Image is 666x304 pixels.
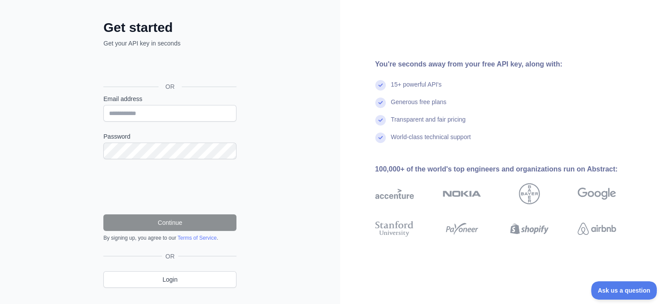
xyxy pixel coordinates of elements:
[510,219,549,238] img: shopify
[375,183,414,204] img: accenture
[103,214,236,231] button: Continue
[103,170,236,204] iframe: reCAPTCHA
[103,20,236,35] h2: Get started
[578,219,616,238] img: airbnb
[177,235,216,241] a: Terms of Service
[375,80,386,91] img: check mark
[443,183,481,204] img: nokia
[99,57,239,77] iframe: Sign in with Google Button
[375,133,386,143] img: check mark
[578,183,616,204] img: google
[391,133,471,150] div: World-class technical support
[162,252,178,261] span: OR
[375,219,414,238] img: stanford university
[519,183,540,204] img: bayer
[103,132,236,141] label: Password
[443,219,481,238] img: payoneer
[375,115,386,126] img: check mark
[159,82,182,91] span: OR
[103,39,236,48] p: Get your API key in seconds
[375,164,644,175] div: 100,000+ of the world's top engineers and organizations run on Abstract:
[591,281,657,300] iframe: Toggle Customer Support
[391,115,466,133] div: Transparent and fair pricing
[375,98,386,108] img: check mark
[103,271,236,288] a: Login
[391,80,442,98] div: 15+ powerful API's
[103,234,236,241] div: By signing up, you agree to our .
[103,94,236,103] label: Email address
[391,98,447,115] div: Generous free plans
[375,59,644,70] div: You're seconds away from your free API key, along with:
